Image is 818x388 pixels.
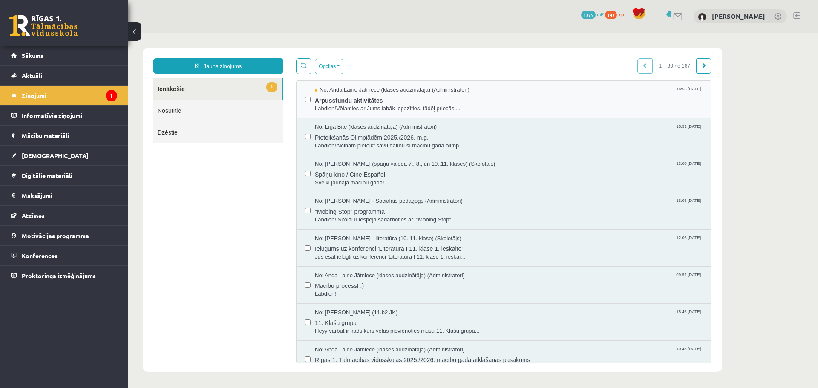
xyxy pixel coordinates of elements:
span: 16:55 [DATE] [547,53,575,60]
a: Jauns ziņojums [26,26,156,41]
span: No: Anda Laine Jātniece (klases audzinātāja) (Administratori) [187,313,337,321]
span: 1775 [581,11,596,19]
span: Pieteikšanās Olimpiādēm 2025./2026. m.g. [187,98,575,109]
a: No: [PERSON_NAME] - Sociālais pedagogs (Administratori) 16:06 [DATE] "Mobing Stop" programma Labd... [187,164,575,191]
a: Sākums [11,46,117,65]
span: Spāņu kino / Cine Español [187,135,575,146]
span: Labdien! [187,257,575,265]
a: Motivācijas programma [11,226,117,245]
span: No: [PERSON_NAME] - literatūra (10.,11. klase) (Skolotājs) [187,202,334,210]
span: Mācību process! :) [187,247,575,257]
a: No: Līga Bite (klases audzinātāja) (Administratori) 15:51 [DATE] Pieteikšanās Olimpiādēm 2025./20... [187,90,575,117]
span: Jūs esat ielūgti uz konferenci 'Literatūra I 11. klase 1. ieskai... [187,220,575,228]
a: 147 xp [605,11,628,17]
span: Labdien! Skolai ir iespēja sadarboties ar "Mobing Stop" ... [187,183,575,191]
legend: Ziņojumi [22,86,117,105]
span: 1 [138,49,150,59]
span: 11. Klašu grupa [187,284,575,294]
legend: Informatīvie ziņojumi [22,106,117,125]
a: [DEMOGRAPHIC_DATA] [11,146,117,165]
span: Aktuāli [22,72,42,79]
span: No: Anda Laine Jātniece (klases audzinātāja) (Administratori) [187,239,337,247]
a: Rīgas 1. Tālmācības vidusskola [9,15,78,36]
span: Ielūgums uz konferenci 'Literatūra I 11. klase 1. ieskaite' [187,210,575,220]
span: Rīgas 1. Tālmācības vidusskolas 2025./2026. mācību gada atklāšanas pasākums [187,321,575,331]
span: 12:06 [DATE] [547,202,575,208]
span: Mācību materiāli [22,132,69,139]
span: Konferences [22,252,58,259]
a: Informatīvie ziņojumi [11,106,117,125]
span: Labdien!Vēlamies ar Jums labāk iepazīties, tādēļ priecāsi... [187,72,575,80]
a: Dzēstie [26,89,155,110]
span: 09:51 [DATE] [547,239,575,245]
a: Konferences [11,246,117,265]
img: Ieva Marija Krepa [698,13,706,21]
a: No: Anda Laine Jātniece (klases audzinātāja) (Administratori) 09:51 [DATE] Mācību process! :) Lab... [187,239,575,265]
span: No: [PERSON_NAME] (11.b2 JK) [187,276,270,284]
span: Digitālie materiāli [22,172,72,179]
span: Ārpusstundu aktivitātes [187,61,575,72]
span: 1 – 30 no 167 [525,26,569,41]
a: Atzīmes [11,206,117,225]
span: 13:00 [DATE] [547,127,575,134]
span: No: Līga Bite (klases audzinātāja) (Administratori) [187,90,309,98]
a: Digitālie materiāli [11,166,117,185]
span: No: [PERSON_NAME] - Sociālais pedagogs (Administratori) [187,164,335,172]
span: 147 [605,11,617,19]
span: 15:46 [DATE] [547,276,575,282]
a: No: Anda Laine Jātniece (klases audzinātāja) (Administratori) 10:43 [DATE] Rīgas 1. Tālmācības vi... [187,313,575,339]
span: xp [618,11,624,17]
span: 16:06 [DATE] [547,164,575,171]
a: No: [PERSON_NAME] (11.b2 JK) 15:46 [DATE] 11. Klašu grupa Heyy varbut ir kads kurs velas pievieno... [187,276,575,302]
a: 1775 mP [581,11,604,17]
span: Atzīmes [22,212,45,219]
a: [PERSON_NAME] [712,12,765,20]
span: mP [597,11,604,17]
a: Proktoringa izmēģinājums [11,266,117,285]
a: Mācību materiāli [11,126,117,145]
a: No: [PERSON_NAME] - literatūra (10.,11. klase) (Skolotājs) 12:06 [DATE] Ielūgums uz konferenci 'L... [187,202,575,228]
span: Proktoringa izmēģinājums [22,272,96,279]
a: Ziņojumi1 [11,86,117,105]
legend: Maksājumi [22,186,117,205]
span: 15:51 [DATE] [547,90,575,97]
i: 1 [106,90,117,101]
span: Sākums [22,52,43,59]
button: Opcijas [187,26,216,41]
span: Heyy varbut ir kads kurs velas pievienoties musu 11. Klašu grupa... [187,294,575,302]
span: No: [PERSON_NAME] (spāņu valoda 7., 8., un 10.,11. klases) (Skolotājs) [187,127,367,135]
span: No: Anda Laine Jātniece (klases audzinātāja) (Administratori) [187,53,342,61]
span: Labdien!Aicinām pieteikt savu dalību šī mācību gada olimp... [187,109,575,117]
span: [DEMOGRAPHIC_DATA] [22,152,89,159]
span: Sveiki jaunajā mācību gadā! [187,146,575,154]
span: Motivācijas programma [22,232,89,239]
a: No: Anda Laine Jātniece (klases audzinātāja) (Administratori) 16:55 [DATE] Ārpusstundu aktivitāte... [187,53,575,80]
span: 10:43 [DATE] [547,313,575,319]
a: Aktuāli [11,66,117,85]
a: No: [PERSON_NAME] (spāņu valoda 7., 8., un 10.,11. klases) (Skolotājs) 13:00 [DATE] Spāņu kino / ... [187,127,575,154]
a: 1Ienākošie [26,45,154,67]
a: Nosūtītie [26,67,155,89]
a: Maksājumi [11,186,117,205]
span: "Mobing Stop" programma [187,172,575,183]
